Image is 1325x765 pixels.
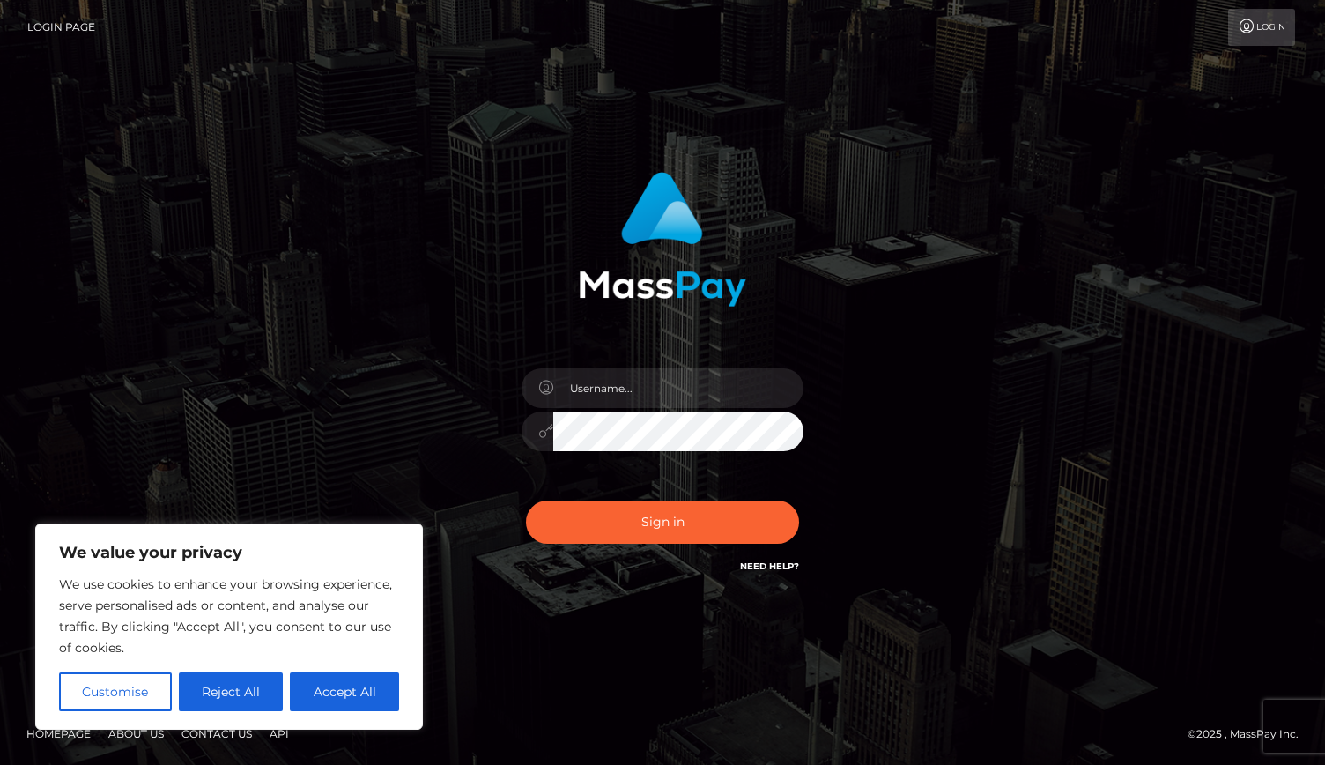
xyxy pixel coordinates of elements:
[35,524,423,730] div: We value your privacy
[101,720,171,747] a: About Us
[59,542,399,563] p: We value your privacy
[1188,724,1312,744] div: © 2025 , MassPay Inc.
[59,672,172,711] button: Customise
[553,368,803,408] input: Username...
[174,720,259,747] a: Contact Us
[526,501,799,544] button: Sign in
[290,672,399,711] button: Accept All
[59,574,399,658] p: We use cookies to enhance your browsing experience, serve personalised ads or content, and analys...
[740,561,799,572] a: Need Help?
[27,9,95,46] a: Login Page
[19,720,98,747] a: Homepage
[579,172,746,307] img: MassPay Login
[179,672,284,711] button: Reject All
[1228,9,1295,46] a: Login
[263,720,296,747] a: API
